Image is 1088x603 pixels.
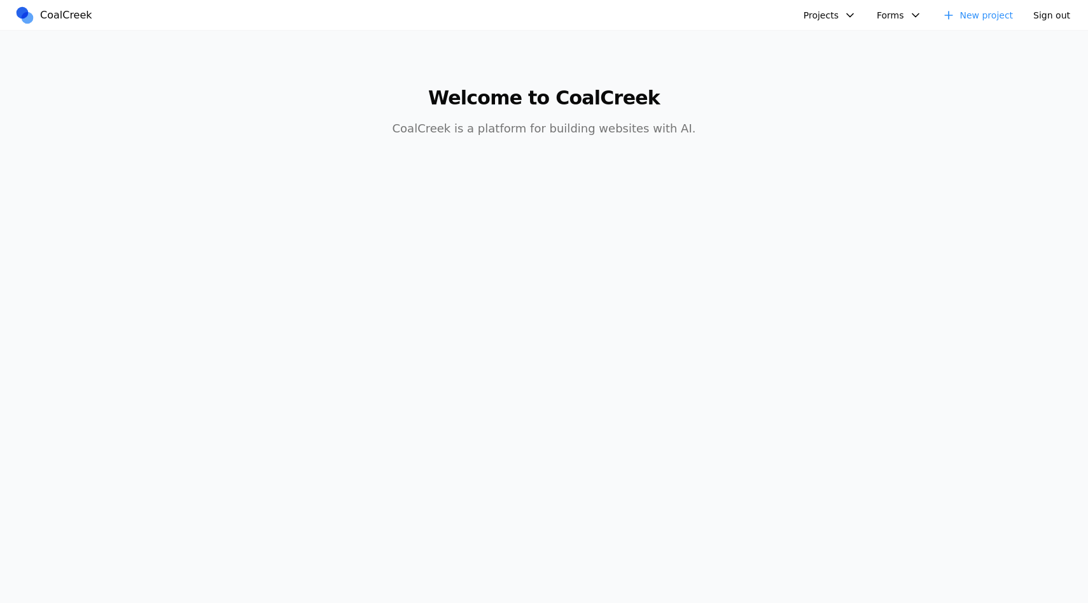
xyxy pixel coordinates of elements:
[935,6,1021,25] a: New project
[796,6,864,25] button: Projects
[40,8,92,23] span: CoalCreek
[1026,6,1078,25] button: Sign out
[15,6,97,25] a: CoalCreek
[300,87,788,110] h1: Welcome to CoalCreek
[300,120,788,138] p: CoalCreek is a platform for building websites with AI.
[869,6,930,25] button: Forms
